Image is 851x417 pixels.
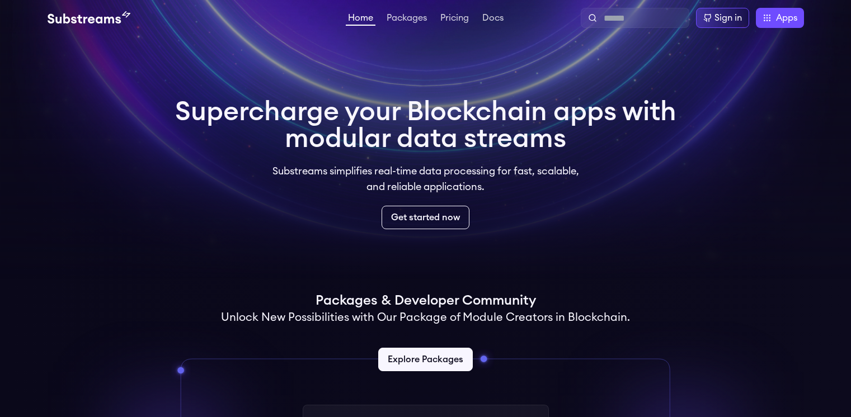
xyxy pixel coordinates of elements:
h1: Supercharge your Blockchain apps with modular data streams [175,98,676,152]
a: Get started now [382,206,469,229]
a: Sign in [696,8,749,28]
img: Substream's logo [48,11,130,25]
a: Packages [384,13,429,25]
h1: Packages & Developer Community [316,292,536,310]
a: Home [346,13,375,26]
p: Substreams simplifies real-time data processing for fast, scalable, and reliable applications. [265,163,587,195]
div: Sign in [714,11,742,25]
span: Apps [776,11,797,25]
h2: Unlock New Possibilities with Our Package of Module Creators in Blockchain. [221,310,630,325]
a: Pricing [438,13,471,25]
a: Explore Packages [378,348,473,371]
a: Docs [480,13,506,25]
